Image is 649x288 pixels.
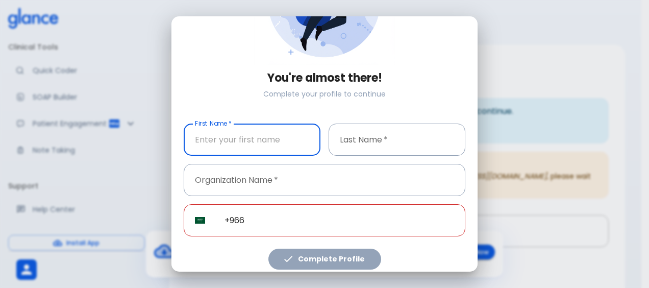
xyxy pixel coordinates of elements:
[184,71,465,85] h3: You're almost there!
[184,89,465,99] p: Complete your profile to continue
[195,217,205,224] img: unknown
[191,211,209,230] button: Select country
[184,164,465,196] input: Enter your organization name
[213,204,465,236] input: Phone Number
[329,124,465,156] input: Enter your last name
[184,124,320,156] input: Enter your first name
